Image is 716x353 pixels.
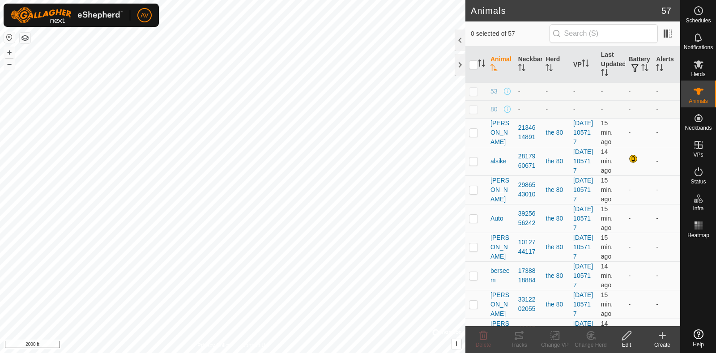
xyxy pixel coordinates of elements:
button: Map Layers [20,33,30,43]
p-sorticon: Activate to sort [478,61,485,68]
span: Sep 21, 2025, 9:07 AM [601,119,613,145]
div: Edit [609,341,644,349]
th: Animal [487,47,515,83]
th: Last Updated [597,47,625,83]
div: the 80 [546,271,566,281]
p-sorticon: Activate to sort [490,65,498,72]
td: - [625,261,653,290]
span: Auto [490,214,503,223]
td: - [625,319,653,347]
span: Herds [691,72,705,77]
span: berseem [490,266,511,285]
span: Sep 21, 2025, 9:08 AM [601,320,613,346]
span: 53 [490,87,498,96]
td: - [652,233,680,261]
button: + [4,47,15,58]
span: Sep 21, 2025, 9:07 AM [601,291,613,317]
span: Sep 21, 2025, 9:08 AM [601,263,613,289]
span: Neckbands [685,125,712,131]
div: - [546,87,566,96]
span: - [601,88,603,95]
span: AV [141,11,149,20]
th: Battery [625,47,653,83]
td: - [625,100,653,118]
button: – [4,59,15,69]
a: Help [681,326,716,351]
div: 2817960671 [518,152,539,170]
span: alsike [490,157,507,166]
div: 3925656242 [518,209,539,228]
span: Animals [689,98,708,104]
td: - [652,82,680,100]
td: - [625,204,653,233]
div: - [546,105,566,114]
h2: Animals [471,5,661,16]
span: [PERSON_NAME] [490,176,511,204]
td: - [652,118,680,147]
button: i [452,339,461,349]
td: - [625,82,653,100]
span: Delete [476,342,491,348]
div: the 80 [546,300,566,309]
div: 3312202055 [518,295,539,314]
td: - [652,261,680,290]
a: [DATE] 105717 [573,119,593,145]
a: [DATE] 105717 [573,320,593,346]
span: i [456,340,457,348]
span: [PERSON_NAME] [490,290,511,319]
p-sorticon: Activate to sort [518,65,525,72]
a: Contact Us [242,341,268,349]
app-display-virtual-paddock-transition: - [573,88,575,95]
span: Sep 21, 2025, 9:08 AM [601,205,613,231]
span: Notifications [684,45,713,50]
th: Herd [542,47,570,83]
span: Heatmap [687,233,709,238]
span: [PERSON_NAME] [490,233,511,261]
span: Schedules [686,18,711,23]
span: Sep 21, 2025, 9:07 AM [601,234,613,260]
div: the 80 [546,128,566,137]
th: Alerts [652,47,680,83]
td: - [625,175,653,204]
td: - [652,147,680,175]
p-sorticon: Activate to sort [641,65,648,72]
a: [DATE] 105717 [573,263,593,289]
div: 1738818884 [518,266,539,285]
div: - [518,105,539,114]
span: [PERSON_NAME] [490,119,511,147]
td: - [625,290,653,319]
div: 2134614891 [518,123,539,142]
th: VP [570,47,597,83]
td: - [625,118,653,147]
span: 80 [490,105,498,114]
span: Sep 21, 2025, 9:08 AM [601,148,613,174]
div: the 80 [546,214,566,223]
div: Tracks [501,341,537,349]
div: 4206704896 [518,323,539,342]
a: [DATE] 105717 [573,234,593,260]
td: - [625,233,653,261]
span: VPs [693,152,703,157]
span: - [601,106,603,113]
div: the 80 [546,185,566,195]
td: - [652,175,680,204]
span: [PERSON_NAME] [490,319,511,347]
span: Status [690,179,706,184]
div: Change VP [537,341,573,349]
p-sorticon: Activate to sort [546,65,553,72]
span: Help [693,342,704,347]
p-sorticon: Activate to sort [656,65,663,72]
a: Privacy Policy [197,341,231,349]
a: [DATE] 105717 [573,205,593,231]
button: Reset Map [4,32,15,43]
a: [DATE] 105717 [573,291,593,317]
div: Create [644,341,680,349]
span: 0 selected of 57 [471,29,550,38]
div: - [518,87,539,96]
app-display-virtual-paddock-transition: - [573,106,575,113]
td: - [652,204,680,233]
div: Change Herd [573,341,609,349]
a: [DATE] 105717 [573,177,593,203]
span: Sep 21, 2025, 9:08 AM [601,177,613,203]
td: - [652,100,680,118]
